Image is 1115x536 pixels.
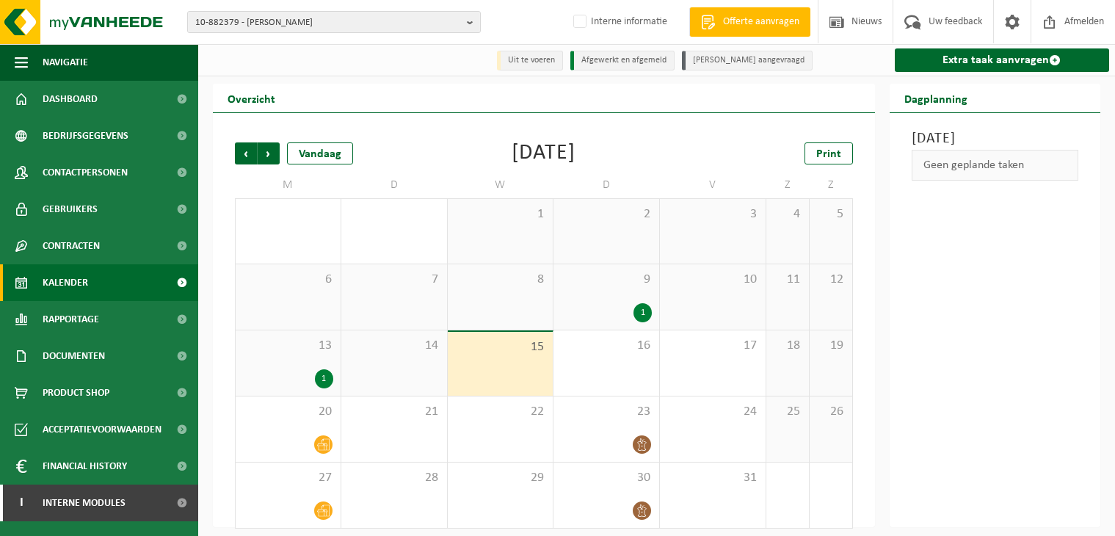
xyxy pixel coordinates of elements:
span: 28 [349,470,440,486]
span: Documenten [43,338,105,374]
span: 18 [774,338,802,354]
div: Geen geplande taken [912,150,1078,181]
div: [DATE] [512,142,575,164]
span: Product Shop [43,374,109,411]
span: Acceptatievoorwaarden [43,411,161,448]
span: Bedrijfsgegevens [43,117,128,154]
span: Financial History [43,448,127,485]
span: 7 [349,272,440,288]
td: M [235,172,341,198]
div: 1 [633,303,652,322]
td: Z [766,172,810,198]
span: 14 [349,338,440,354]
span: Offerte aanvragen [719,15,803,29]
span: 12 [817,272,845,288]
span: 27 [243,470,333,486]
li: [PERSON_NAME] aangevraagd [682,51,813,70]
span: Rapportage [43,301,99,338]
span: 8 [455,272,546,288]
span: 22 [455,404,546,420]
span: 15 [455,339,546,355]
td: Z [810,172,853,198]
span: I [15,485,28,521]
li: Afgewerkt en afgemeld [570,51,675,70]
a: Extra taak aanvragen [895,48,1109,72]
span: 4 [774,206,802,222]
span: 11 [774,272,802,288]
h2: Dagplanning [890,84,982,112]
span: 6 [243,272,333,288]
span: 10-882379 - [PERSON_NAME] [195,12,461,34]
span: 5 [817,206,845,222]
span: 30 [561,470,652,486]
span: Contactpersonen [43,154,128,191]
td: V [660,172,766,198]
li: Uit te voeren [497,51,563,70]
div: 1 [315,369,333,388]
label: Interne informatie [570,11,667,33]
span: Dashboard [43,81,98,117]
span: Contracten [43,228,100,264]
h2: Overzicht [213,84,290,112]
span: 26 [817,404,845,420]
td: D [341,172,448,198]
span: 19 [817,338,845,354]
span: 16 [561,338,652,354]
span: 24 [667,404,758,420]
button: 10-882379 - [PERSON_NAME] [187,11,481,33]
h3: [DATE] [912,128,1078,150]
span: Vorige [235,142,257,164]
span: 25 [774,404,802,420]
span: 3 [667,206,758,222]
span: 1 [455,206,546,222]
span: 9 [561,272,652,288]
span: 21 [349,404,440,420]
a: Print [805,142,853,164]
span: 20 [243,404,333,420]
span: Volgende [258,142,280,164]
span: Gebruikers [43,191,98,228]
span: 13 [243,338,333,354]
span: 17 [667,338,758,354]
span: 23 [561,404,652,420]
a: Offerte aanvragen [689,7,810,37]
span: 2 [561,206,652,222]
span: Kalender [43,264,88,301]
span: 10 [667,272,758,288]
div: Vandaag [287,142,353,164]
span: 29 [455,470,546,486]
td: W [448,172,554,198]
span: Print [816,148,841,160]
span: 31 [667,470,758,486]
span: Interne modules [43,485,126,521]
td: D [553,172,660,198]
span: Navigatie [43,44,88,81]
